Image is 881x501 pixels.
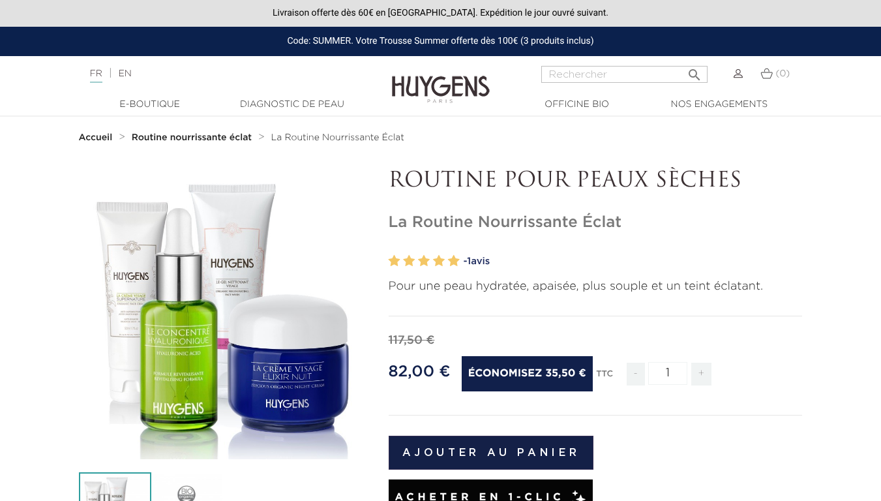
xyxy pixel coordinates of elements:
[654,98,784,112] a: Nos engagements
[271,132,404,143] a: La Routine Nourrissante Éclat
[512,98,642,112] a: Officine Bio
[775,69,790,78] span: (0)
[389,252,400,271] label: 1
[687,63,702,79] i: 
[79,133,113,142] strong: Accueil
[389,364,451,380] span: 82,00 €
[448,252,460,271] label: 5
[227,98,357,112] a: Diagnostic de peau
[132,133,252,142] strong: Routine nourrissante éclat
[433,252,445,271] label: 4
[392,55,490,105] img: Huygens
[418,252,430,271] label: 3
[132,132,255,143] a: Routine nourrissante éclat
[389,213,803,232] h1: La Routine Nourrissante Éclat
[79,132,115,143] a: Accueil
[541,66,708,83] input: Rechercher
[118,69,131,78] a: EN
[683,62,706,80] button: 
[462,356,593,391] span: Économisez 35,50 €
[389,169,803,194] p: ROUTINE POUR PEAUX SÈCHES
[596,360,613,395] div: TTC
[467,256,471,266] span: 1
[389,335,435,346] span: 117,50 €
[627,363,645,386] span: -
[90,69,102,83] a: FR
[648,362,687,385] input: Quantité
[83,66,357,82] div: |
[403,252,415,271] label: 2
[271,133,404,142] span: La Routine Nourrissante Éclat
[389,278,803,296] p: Pour une peau hydratée, apaisée, plus souple et un teint éclatant.
[464,252,803,271] a: -1avis
[691,363,712,386] span: +
[389,436,594,470] button: Ajouter au panier
[85,98,215,112] a: E-Boutique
